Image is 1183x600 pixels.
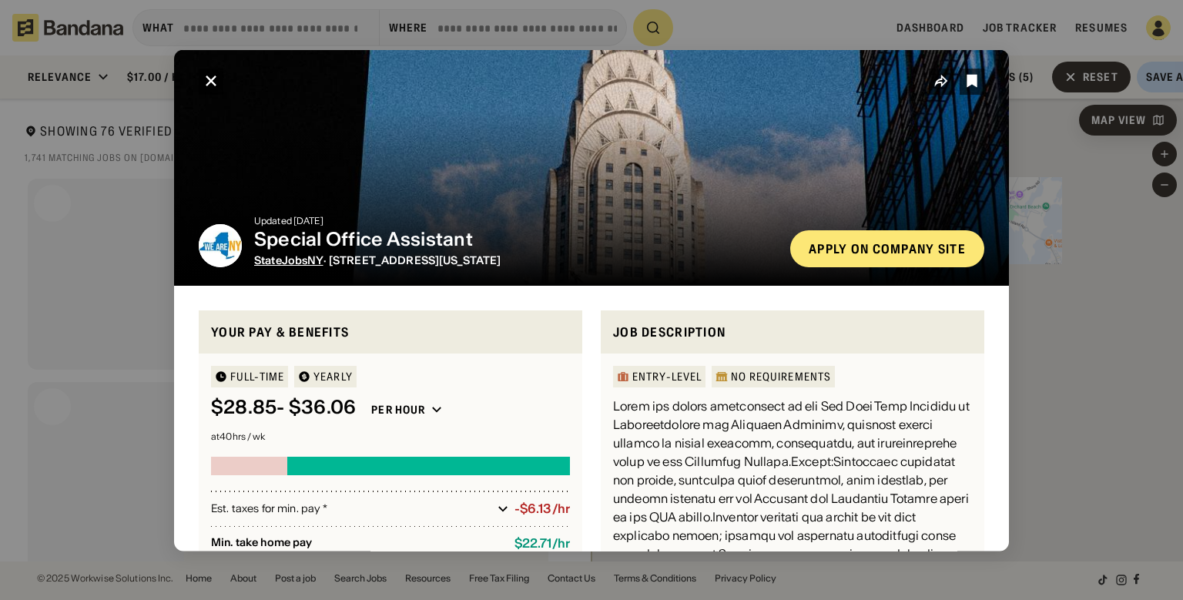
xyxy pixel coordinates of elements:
[790,230,984,266] a: Apply on company site
[211,536,502,551] div: Min. take home pay
[514,536,570,551] div: $ 22.71 / hr
[254,216,778,225] div: Updated [DATE]
[254,228,778,250] div: Special Office Assistant
[313,371,353,382] div: YEARLY
[613,322,972,341] div: Job Description
[809,242,966,254] div: Apply on company site
[632,371,702,382] div: Entry-Level
[254,253,778,266] div: · [STREET_ADDRESS][US_STATE]
[199,223,242,266] img: StateJobsNY logo
[211,322,570,341] div: Your pay & benefits
[211,501,491,516] div: Est. taxes for min. pay *
[731,371,831,382] div: No Requirements
[371,403,425,417] div: Per hour
[211,432,570,441] div: at 40 hrs / wk
[230,371,284,382] div: Full-time
[254,253,323,266] a: StateJobsNY
[211,397,356,419] div: $ 28.85 - $36.06
[514,501,570,516] div: -$6.13/hr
